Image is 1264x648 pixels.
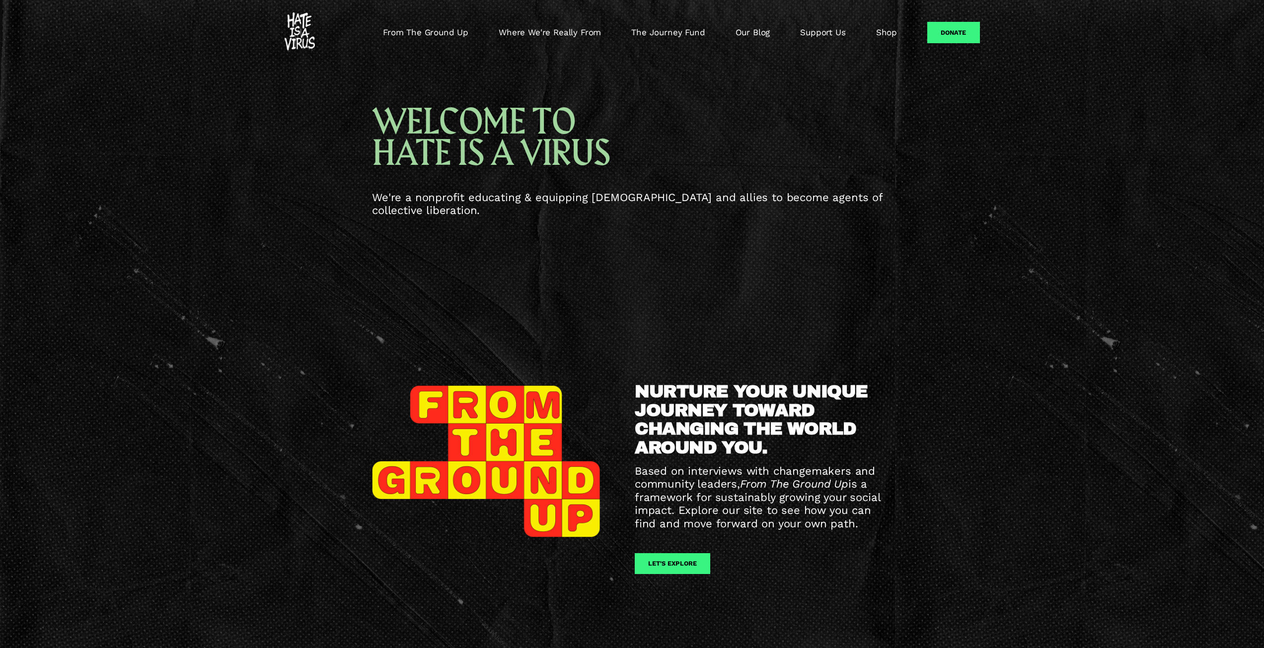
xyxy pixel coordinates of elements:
[876,27,897,39] a: Shop
[635,382,873,457] strong: NURTURE YOUR UNIQUE JOURNEY TOWARD CHANGING THE WORLD AROUND YOU.
[631,27,705,39] a: The Journey Fund
[499,27,601,39] a: Where We're Really From
[635,464,884,530] span: Based on interviews with changemakers and community leaders, is a framework for sustainably growi...
[736,27,770,39] a: Our Blog
[635,553,710,574] a: let's explore
[740,477,848,490] em: From The Ground Up
[372,100,610,176] span: WELCOME TO HATE IS A VIRUS
[372,191,887,217] span: We're a nonprofit educating & equipping [DEMOGRAPHIC_DATA] and allies to become agents of collect...
[800,27,845,39] a: Support Us
[383,27,468,39] a: From The Ground Up
[927,22,979,43] a: Donate
[285,12,315,52] img: #HATEISAVIRUS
